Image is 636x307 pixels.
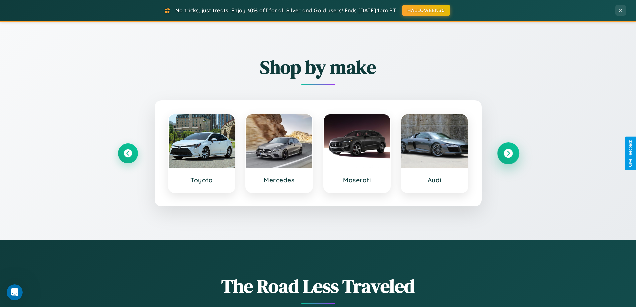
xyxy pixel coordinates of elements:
h2: Shop by make [118,54,518,80]
h3: Audi [408,176,461,184]
h3: Maserati [331,176,384,184]
h1: The Road Less Traveled [118,273,518,299]
button: HALLOWEEN30 [402,5,450,16]
iframe: Intercom live chat [7,284,23,300]
div: Give Feedback [628,140,633,167]
span: No tricks, just treats! Enjoy 30% off for all Silver and Gold users! Ends [DATE] 1pm PT. [175,7,397,14]
h3: Mercedes [253,176,306,184]
h3: Toyota [175,176,228,184]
